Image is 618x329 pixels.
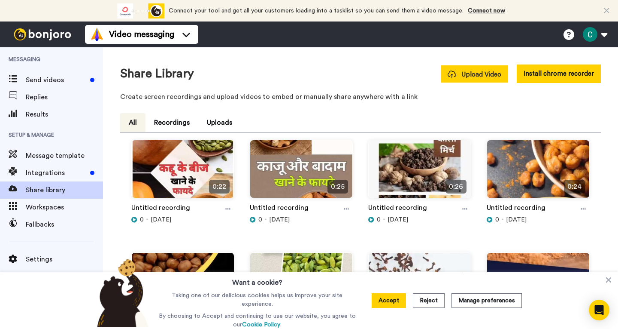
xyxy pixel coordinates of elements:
[369,253,471,318] img: b785d6fe-5291-4cdf-8dca-00c1bdb32a46_thumbnail_source_1755498311.jpg
[26,92,103,102] span: Replies
[157,291,358,308] p: Taking one of our delicious cookies helps us improve your site experience.
[89,258,153,327] img: bear-with-cookie.png
[487,215,590,224] div: [DATE]
[131,203,190,215] a: Untitled recording
[495,215,499,224] span: 0
[209,180,230,194] span: 0:22
[369,140,471,205] img: 7ad22104-031f-4f44-b48a-5386f7c4d3d9_thumbnail_source_1755840322.jpg
[368,203,427,215] a: Untitled recording
[368,215,471,224] div: [DATE]
[109,28,174,40] span: Video messaging
[250,215,353,224] div: [DATE]
[26,219,103,230] span: Fallbacks
[157,312,358,329] p: By choosing to Accept and continuing to use our website, you agree to our .
[468,8,505,14] a: Connect now
[120,113,145,132] button: All
[451,293,522,308] button: Manage preferences
[140,215,144,224] span: 0
[26,202,103,212] span: Workspaces
[250,203,309,215] a: Untitled recording
[131,215,234,224] div: [DATE]
[120,92,601,102] p: Create screen recordings and upload videos to embed or manually share anywhere with a link
[258,215,262,224] span: 0
[327,180,348,194] span: 0:25
[487,140,589,205] img: d58fbf50-c66d-4adf-b546-630fed19a415_thumbnail_source_1755754585.jpg
[26,254,103,264] span: Settings
[445,180,467,194] span: 0:26
[448,70,501,79] span: Upload Video
[26,168,87,178] span: Integrations
[26,75,87,85] span: Send videos
[487,253,589,318] img: d81a0065-9017-4e58-83d5-6a957cc8bdef_thumbnail_source_1755407806.jpg
[441,65,508,83] button: Upload Video
[372,293,406,308] button: Accept
[232,272,282,288] h3: Want a cookie?
[90,28,104,41] img: vm-color.svg
[377,215,381,224] span: 0
[250,253,352,318] img: b13bfdb5-34fa-4cc0-a51e-9cc4125ae47b_thumbnail_source_1755580127.jpg
[517,65,601,83] button: Install chrome recorder
[487,203,545,215] a: Untitled recording
[132,253,234,318] img: e5e85452-bc3b-474c-9da5-9c2486795f8f_thumbnail_source_1755666636.jpg
[589,300,609,320] div: Open Intercom Messenger
[120,67,194,80] h1: Share Library
[26,185,103,195] span: Share library
[250,140,352,205] img: 99475acd-fd42-4c05-be52-642258aa9276_thumbnail_source_1755926552.jpg
[10,28,75,40] img: bj-logo-header-white.svg
[564,180,585,194] span: 0:24
[132,140,234,205] img: 38fbf4e7-0e50-4098-a416-52c21ac3aca0_thumbnail_source_1756012442.jpg
[117,3,164,18] div: animation
[198,113,241,132] button: Uploads
[26,109,103,120] span: Results
[413,293,445,308] button: Reject
[169,8,463,14] span: Connect your tool and get all your customers loading into a tasklist so you can send them a video...
[145,113,198,132] button: Recordings
[242,322,280,328] a: Cookie Policy
[26,151,103,161] span: Message template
